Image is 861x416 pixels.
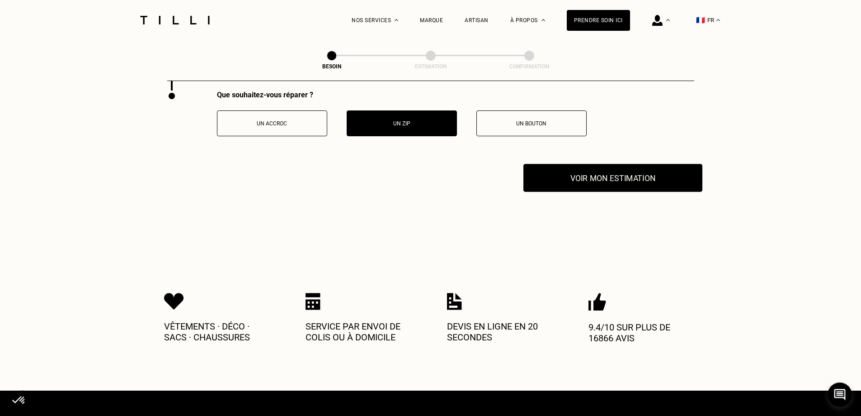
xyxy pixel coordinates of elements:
img: Menu déroulant [666,19,670,21]
img: Icon [447,293,462,310]
p: Vêtements · Déco · Sacs · Chaussures [164,321,273,343]
button: Un bouton [476,110,587,136]
img: Icon [306,293,320,310]
a: Prendre soin ici [567,10,630,31]
p: Service par envoi de colis ou à domicile [306,321,414,343]
div: Besoin [287,63,377,70]
div: Estimation [386,63,476,70]
p: Un zip [352,120,452,127]
p: Un bouton [481,120,582,127]
button: Un zip [347,110,457,136]
p: Devis en ligne en 20 secondes [447,321,555,343]
span: 🇫🇷 [696,16,705,24]
button: Voir mon estimation [523,164,702,192]
img: Icon [164,293,184,310]
div: Confirmation [484,63,574,70]
img: Menu déroulant [395,19,398,21]
button: Un accroc [217,110,327,136]
img: Icon [588,293,606,311]
div: Que souhaitez-vous réparer ? [217,91,587,99]
img: Logo du service de couturière Tilli [137,16,213,24]
a: Marque [420,17,443,24]
p: Un accroc [222,120,322,127]
img: icône connexion [652,15,663,26]
img: menu déroulant [716,19,720,21]
img: Menu déroulant à propos [541,19,545,21]
a: Artisan [465,17,489,24]
p: 9.4/10 sur plus de 16866 avis [588,322,697,344]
